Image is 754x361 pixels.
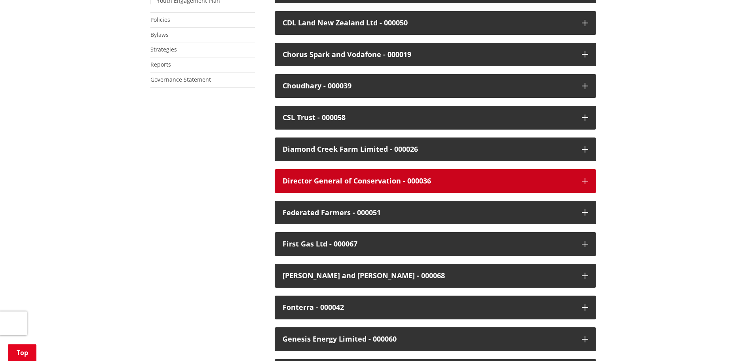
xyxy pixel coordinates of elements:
[275,327,596,351] button: Genesis Energy Limited - 000060
[275,264,596,288] button: [PERSON_NAME] and [PERSON_NAME] - 000068
[283,240,574,248] div: First Gas Ltd - 000067
[283,19,574,27] div: CDL Land New Zealand Ltd - 000050
[150,76,211,83] a: Governance Statement
[283,335,574,343] div: Genesis Energy Limited - 000060
[283,209,574,217] div: Federated Farmers - 000051
[275,43,596,67] button: Chorus Spark and Vodafone - 000019
[150,31,169,38] a: Bylaws
[283,272,574,280] div: [PERSON_NAME] and [PERSON_NAME] - 000068
[8,344,36,361] a: Top
[150,16,170,23] a: Policies
[275,296,596,319] button: Fonterra - 000042
[283,177,574,185] div: Director General of Conservation - 000036
[275,11,596,35] button: CDL Land New Zealand Ltd - 000050
[718,328,746,356] iframe: Messenger Launcher
[283,304,574,311] div: Fonterra - 000042
[150,46,177,53] a: Strategies
[283,82,574,90] div: Choudhary - 000039
[150,61,171,68] a: Reports
[275,138,596,161] button: Diamond Creek Farm Limited - 000026
[283,51,574,59] div: Chorus Spark and Vodafone - 000019
[275,201,596,225] button: Federated Farmers - 000051
[283,145,574,153] div: Diamond Creek Farm Limited - 000026
[275,106,596,130] button: CSL Trust - 000058
[275,169,596,193] button: Director General of Conservation - 000036
[275,74,596,98] button: Choudhary - 000039
[275,232,596,256] button: First Gas Ltd - 000067
[283,114,574,122] div: CSL Trust - 000058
